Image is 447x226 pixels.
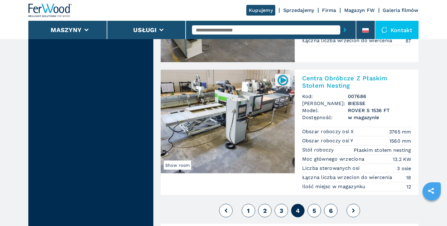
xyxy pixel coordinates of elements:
em: 13.2 KW [393,156,411,163]
h3: BIESSE [348,100,411,107]
a: Firma [322,7,336,13]
button: Usługi [134,26,157,34]
em: 18 [406,174,412,181]
img: Ferwood [28,4,72,17]
p: Łączna liczba wrzecion do wiercenia [302,37,394,44]
span: Model: [302,107,348,114]
img: Kontakt [381,27,388,33]
span: 4 [296,207,300,214]
em: 87 [406,37,412,44]
em: Płaskim stołem nesting [354,147,412,154]
button: 5 [308,204,321,217]
iframe: Chat [421,199,442,221]
p: Ilość miejsc w magazynku [302,183,367,190]
p: Moc głównego wrzeciona [302,156,366,162]
a: Kupujemy [246,5,275,16]
span: 6 [329,207,333,214]
h3: ROVER S 1536 FT [348,107,411,114]
h3: 007686 [348,93,411,100]
a: Galeria filmów [383,7,419,13]
button: 3 [275,204,288,217]
span: 3 [280,207,283,214]
span: Dostępność: [302,114,348,121]
span: Show room [164,161,191,170]
button: Maszyny [51,26,81,34]
em: 3765 mm [389,128,411,135]
a: Magazyn FW [344,7,375,13]
p: Stół roboczy [302,147,335,153]
span: Kod: [302,93,348,100]
button: 1 [242,204,255,217]
span: 5 [313,207,316,214]
button: 2 [258,204,272,217]
img: 007686 [277,74,289,86]
p: Łączna liczba wrzecion do wiercenia [302,174,394,181]
em: 1560 mm [389,137,411,144]
a: sharethis [424,183,439,199]
a: Centra Obróbcze Z Płaskim Stołem Nesting BIESSE ROVER S 1536 FTShow room007686Centra Obróbcze Z P... [161,70,419,195]
span: w magazynie [348,114,411,121]
p: Obszar roboczy osi X [302,128,356,135]
span: [PERSON_NAME]: [302,100,348,107]
em: 3 osie [397,165,412,172]
a: Sprzedajemy [283,7,314,13]
h2: Centra Obróbcze Z Płaskim Stołem Nesting [302,75,411,89]
button: 6 [324,204,338,217]
img: Centra Obróbcze Z Płaskim Stołem Nesting BIESSE ROVER S 1536 FT [161,70,295,173]
span: 2 [263,207,267,214]
button: 4 [291,204,305,217]
em: 12 [407,183,412,190]
p: Liczba sterowanych osi [302,165,361,172]
div: Kontakt [375,21,419,39]
button: submit-button [340,23,350,37]
span: 1 [247,207,250,214]
p: Obszar roboczy osi Y [302,137,355,144]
